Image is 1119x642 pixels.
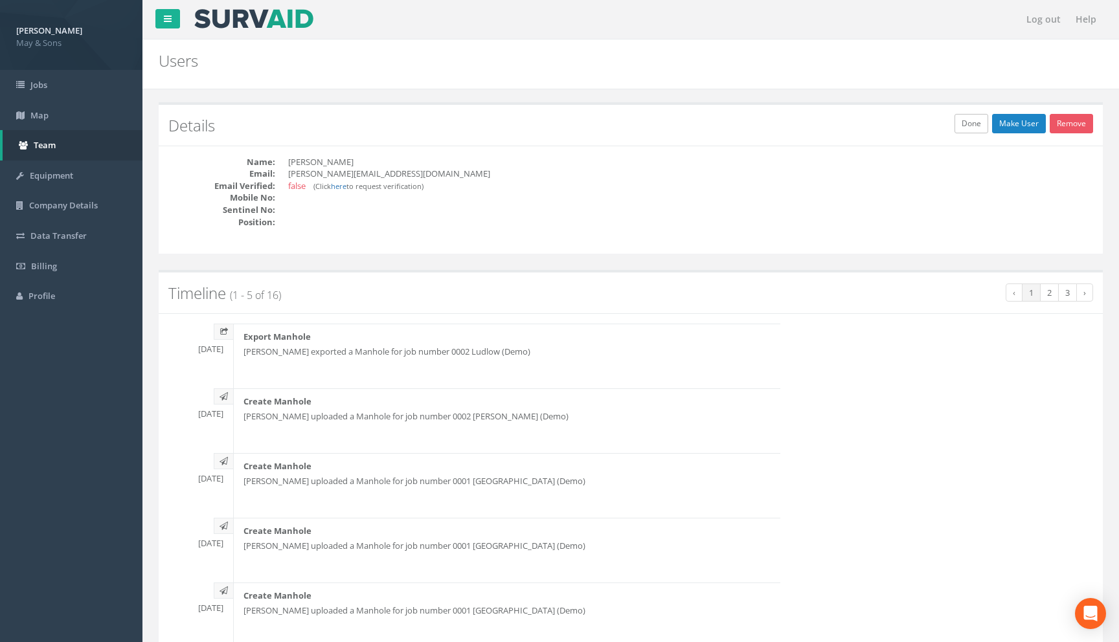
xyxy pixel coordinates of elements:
[1076,283,1093,302] a: ›
[243,525,311,537] strong: Create Manhole
[16,25,82,36] strong: [PERSON_NAME]
[16,37,126,49] span: May & Sons
[172,216,275,228] dt: Position:
[168,117,1093,134] h2: Details
[955,114,988,133] a: Done
[162,453,233,485] div: [DATE]
[243,590,311,601] strong: Create Manhole
[1058,283,1077,302] a: 3
[162,518,233,549] div: [DATE]
[172,192,275,204] dt: Mobile No:
[1040,283,1059,302] a: 2
[288,168,621,180] dd: [PERSON_NAME][EMAIL_ADDRESS][DOMAIN_NAME]
[992,114,1046,133] a: Make User
[172,156,275,168] dt: Name:
[162,324,233,355] div: [DATE]
[243,410,771,423] p: [PERSON_NAME] uploaded a Manhole for job number 0002 [PERSON_NAME] (Demo)
[230,288,281,302] span: (1 - 5 of 16)
[313,181,424,191] small: (Click to request verification)
[288,180,306,192] span: false
[243,604,771,617] p: [PERSON_NAME] uploaded a Manhole for job number 0001 [GEOGRAPHIC_DATA] (Demo)
[16,21,126,49] a: [PERSON_NAME] May & Sons
[243,460,311,472] strong: Create Manhole
[243,346,771,358] p: [PERSON_NAME] exported a Manhole for job number 0002 Ludlow (Demo)
[288,156,621,168] dd: [PERSON_NAME]
[30,170,73,181] span: Equipment
[34,139,56,151] span: Team
[331,181,346,191] a: here
[31,260,57,272] span: Billing
[1050,114,1093,133] a: Remove
[30,109,49,121] span: Map
[243,475,771,487] p: [PERSON_NAME] uploaded a Manhole for job number 0001 [GEOGRAPHIC_DATA] (Demo)
[162,388,233,420] div: [DATE]
[243,540,771,552] p: [PERSON_NAME] uploaded a Manhole for job number 0001 [GEOGRAPHIC_DATA] (Demo)
[29,199,98,211] span: Company Details
[172,180,275,192] dt: Email Verified:
[1075,598,1106,629] div: Open Intercom Messenger
[162,582,233,614] div: [DATE]
[1022,283,1041,302] a: 1
[28,290,55,302] span: Profile
[3,130,142,160] a: Team
[172,204,275,216] dt: Sentinel No:
[168,285,1093,302] h2: Timeline
[30,79,47,91] span: Jobs
[1006,283,1023,302] a: ‹
[243,331,311,342] strong: Export Manhole
[159,52,942,69] h2: Users
[30,230,87,241] span: Data Transfer
[243,395,311,407] strong: Create Manhole
[172,168,275,180] dt: Email:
